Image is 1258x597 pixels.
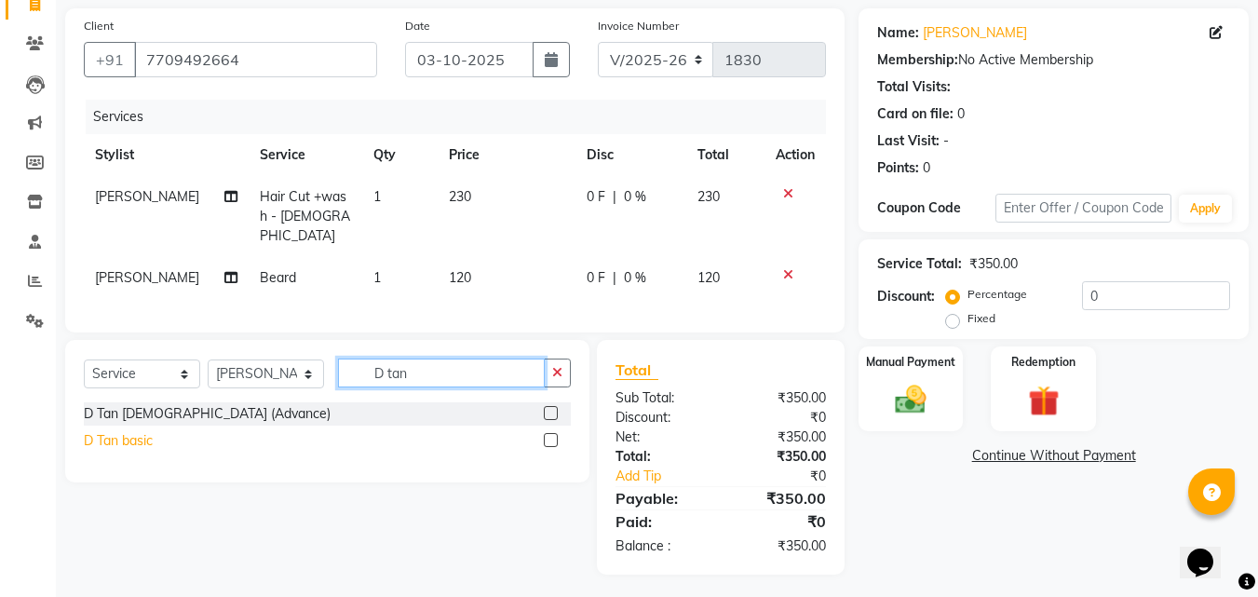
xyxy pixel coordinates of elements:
th: Action [764,134,826,176]
div: Coupon Code [877,198,994,218]
div: - [943,131,949,151]
div: Paid: [602,510,721,533]
div: Points: [877,158,919,178]
span: [PERSON_NAME] [95,188,199,205]
th: Service [249,134,362,176]
div: Last Visit: [877,131,940,151]
div: ₹0 [721,510,840,533]
input: Enter Offer / Coupon Code [995,194,1171,223]
a: Continue Without Payment [862,446,1245,466]
label: Percentage [967,286,1027,303]
div: Balance : [602,536,721,556]
span: 120 [697,269,720,286]
span: Total [615,360,658,380]
div: Payable: [602,487,721,509]
th: Stylist [84,134,249,176]
th: Qty [362,134,438,176]
div: D Tan basic [84,431,153,451]
div: Total: [602,447,721,467]
iframe: chat widget [1180,522,1239,578]
label: Fixed [967,310,995,327]
div: 0 [957,104,965,124]
span: 1 [373,269,381,286]
div: ₹350.00 [721,427,840,447]
div: ₹350.00 [721,388,840,408]
input: Search by Name/Mobile/Email/Code [134,42,377,77]
span: 1 [373,188,381,205]
label: Redemption [1011,354,1075,371]
button: +91 [84,42,136,77]
div: ₹350.00 [721,487,840,509]
span: 0 % [624,268,646,288]
th: Total [686,134,765,176]
span: 230 [449,188,471,205]
div: 0 [923,158,930,178]
div: ₹0 [721,408,840,427]
div: Name: [877,23,919,43]
div: ₹350.00 [721,536,840,556]
span: Beard [260,269,296,286]
div: Net: [602,427,721,447]
div: Card on file: [877,104,954,124]
span: 0 F [587,268,605,288]
span: 120 [449,269,471,286]
th: Disc [575,134,686,176]
div: Services [86,100,840,134]
label: Date [405,18,430,34]
div: No Active Membership [877,50,1230,70]
div: D Tan [DEMOGRAPHIC_DATA] (Advance) [84,404,331,424]
div: Sub Total: [602,388,721,408]
img: _cash.svg [886,382,936,417]
span: | [613,268,616,288]
label: Client [84,18,114,34]
a: [PERSON_NAME] [923,23,1027,43]
th: Price [438,134,575,176]
span: | [613,187,616,207]
div: ₹350.00 [969,254,1018,274]
button: Apply [1179,195,1232,223]
label: Invoice Number [598,18,679,34]
a: Add Tip [602,467,740,486]
span: [PERSON_NAME] [95,269,199,286]
span: 0 % [624,187,646,207]
div: Total Visits: [877,77,951,97]
div: ₹350.00 [721,447,840,467]
input: Search or Scan [338,359,545,387]
label: Manual Payment [866,354,955,371]
div: Membership: [877,50,958,70]
div: Service Total: [877,254,962,274]
div: Discount: [877,287,935,306]
span: 230 [697,188,720,205]
div: Discount: [602,408,721,427]
div: ₹0 [741,467,841,486]
span: Hair Cut +wash - [DEMOGRAPHIC_DATA] [260,188,350,244]
img: _gift.svg [1019,382,1069,420]
span: 0 F [587,187,605,207]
